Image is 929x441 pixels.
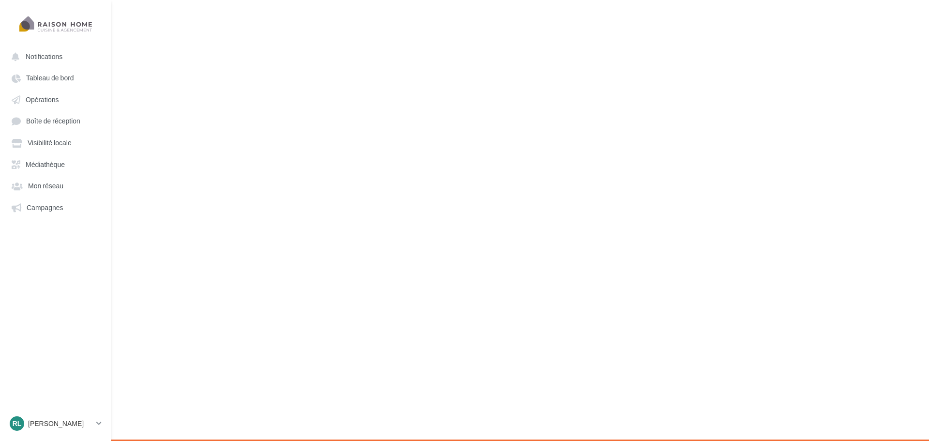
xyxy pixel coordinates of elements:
[6,47,102,65] button: Notifications
[28,182,63,190] span: Mon réseau
[26,117,80,125] span: Boîte de réception
[28,139,72,147] span: Visibilité locale
[6,177,105,194] a: Mon réseau
[26,160,65,168] span: Médiathèque
[26,95,59,104] span: Opérations
[6,155,105,173] a: Médiathèque
[6,91,105,108] a: Opérations
[27,203,63,212] span: Campagnes
[6,69,105,86] a: Tableau de bord
[28,419,92,428] p: [PERSON_NAME]
[6,198,105,216] a: Campagnes
[8,414,104,433] a: RL [PERSON_NAME]
[26,74,74,82] span: Tableau de bord
[26,52,62,61] span: Notifications
[6,134,105,151] a: Visibilité locale
[13,419,22,428] span: RL
[6,112,105,130] a: Boîte de réception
